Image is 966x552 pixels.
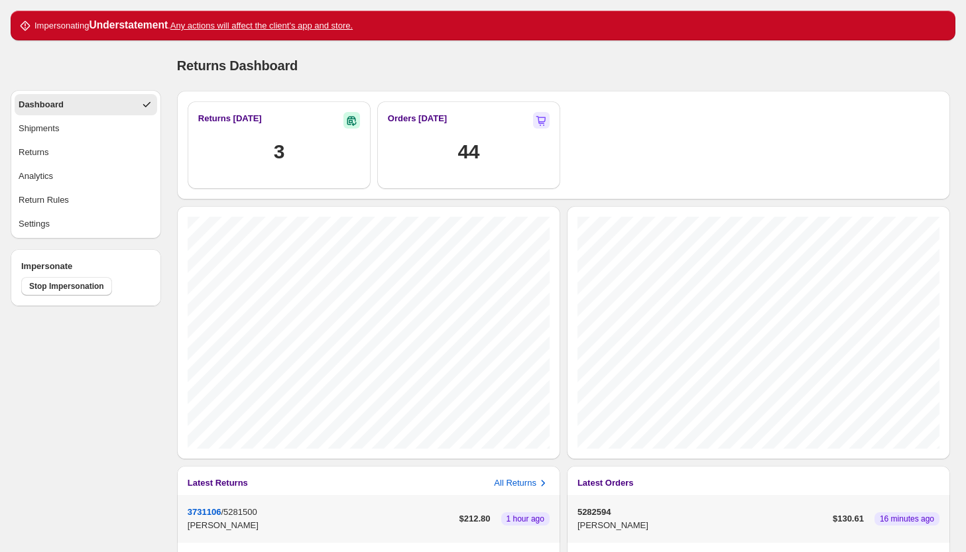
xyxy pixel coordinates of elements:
[388,112,447,125] h2: Orders [DATE]
[198,112,262,125] h3: Returns [DATE]
[15,94,157,115] button: Dashboard
[15,190,157,211] button: Return Rules
[880,514,934,524] span: 16 minutes ago
[188,506,454,532] div: /
[19,98,64,111] div: Dashboard
[188,476,248,490] h3: Latest Returns
[21,260,151,273] h4: Impersonate
[19,122,59,135] div: Shipments
[21,277,112,296] button: Stop Impersonation
[15,166,157,187] button: Analytics
[223,507,257,517] span: 5281500
[19,170,53,183] div: Analytics
[19,193,69,207] div: Return Rules
[457,138,479,165] h1: 44
[29,281,104,292] span: Stop Impersonation
[274,138,284,165] h1: 3
[507,514,544,524] span: 1 hour ago
[34,19,353,32] p: Impersonating .
[494,476,550,490] button: All Returns
[188,507,221,517] button: 3731106
[494,476,536,490] p: All Returns
[833,512,864,525] p: $ 130.61
[15,142,157,163] button: Returns
[15,213,157,235] button: Settings
[15,118,157,139] button: Shipments
[459,512,491,525] p: $ 212.80
[19,146,49,159] div: Returns
[188,519,454,532] p: [PERSON_NAME]
[577,476,634,490] h3: Latest Orders
[89,19,168,30] strong: Understatement
[170,21,353,30] u: Any actions will affect the client's app and store.
[177,58,298,73] span: Returns Dashboard
[577,519,827,532] p: [PERSON_NAME]
[577,506,827,519] p: 5282594
[19,217,50,231] div: Settings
